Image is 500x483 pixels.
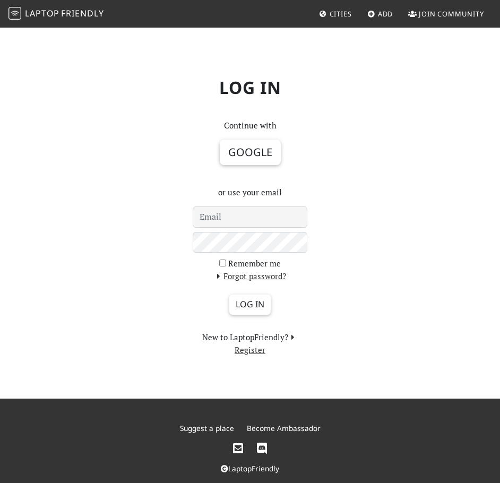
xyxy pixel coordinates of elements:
[8,5,104,23] a: LaptopFriendly LaptopFriendly
[8,7,21,20] img: LaptopFriendly
[419,9,484,19] span: Join Community
[193,331,307,356] section: New to LaptopFriendly?
[221,463,279,473] a: LaptopFriendly
[193,206,307,228] input: Email
[229,295,271,315] input: Log in
[59,69,441,106] h1: Log in
[247,423,321,433] a: Become Ambassador
[404,4,488,23] a: Join Community
[61,7,104,19] span: Friendly
[214,271,287,281] a: Forgot password?
[180,423,234,433] a: Suggest a place
[220,140,281,165] button: Google
[235,332,298,355] a: Register
[363,4,398,23] a: Add
[193,186,307,199] p: or use your email
[228,257,281,270] label: Remember me
[315,4,356,23] a: Cities
[193,119,307,132] p: Continue with
[378,9,393,19] span: Add
[25,7,59,19] span: Laptop
[330,9,352,19] span: Cities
